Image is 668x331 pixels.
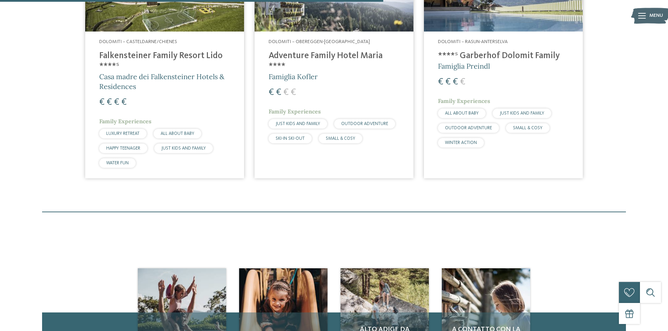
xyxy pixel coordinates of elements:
span: Family Experiences [269,108,321,115]
span: € [276,88,281,97]
span: Dolomiti – Obereggen-[GEOGRAPHIC_DATA] [269,39,370,44]
span: OUTDOOR ADVENTURE [445,126,492,130]
span: € [438,77,443,87]
span: Family Experiences [438,97,490,104]
span: HAPPY TEENAGER [106,146,140,151]
span: SMALL & COSY [513,126,542,130]
h4: Adventure Family Hotel Maria **** [269,51,399,72]
h4: Falkensteiner Family Resort Lido ****ˢ [99,51,230,72]
span: € [291,88,296,97]
span: ALL ABOUT BABY [161,131,194,136]
span: Famiglia Preindl [438,62,490,70]
span: Famiglia Kofler [269,72,318,81]
span: Casa madre dei Falkensteiner Hotels & Residences [99,72,224,91]
span: € [460,77,465,87]
span: € [283,88,289,97]
span: JUST KIDS AND FAMILY [161,146,206,151]
span: € [99,98,104,107]
span: JUST KIDS AND FAMILY [500,111,544,116]
span: € [121,98,127,107]
span: WINTER ACTION [445,140,477,145]
span: SKI-IN SKI-OUT [276,136,305,141]
span: € [453,77,458,87]
span: € [445,77,451,87]
span: ALL ABOUT BABY [445,111,479,116]
span: Family Experiences [99,118,151,125]
span: OUTDOOR ADVENTURE [341,122,388,126]
span: Dolomiti – Casteldarne/Chienes [99,39,177,44]
span: € [114,98,119,107]
span: € [107,98,112,107]
span: WATER FUN [106,161,129,165]
span: JUST KIDS AND FAMILY [276,122,320,126]
span: € [269,88,274,97]
span: Dolomiti – Rasun-Anterselva [438,39,508,44]
h4: ****ˢ Garberhof Dolomit Family [438,51,569,61]
span: LUXURY RETREAT [106,131,140,136]
span: SMALL & COSY [326,136,355,141]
